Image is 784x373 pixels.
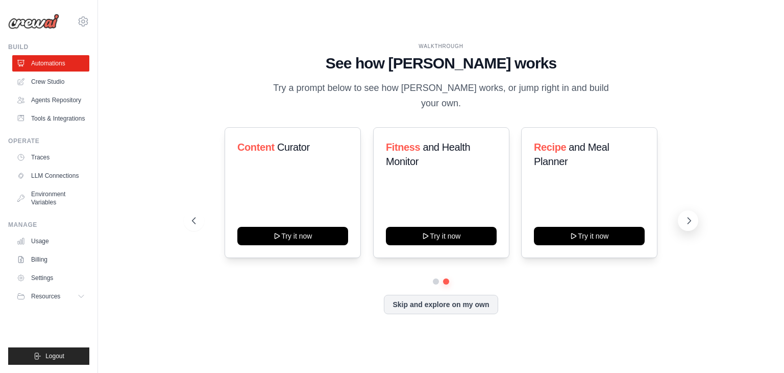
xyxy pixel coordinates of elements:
[386,142,470,167] span: and Health Monitor
[12,55,89,72] a: Automations
[534,142,609,167] span: and Meal Planner
[269,81,612,111] p: Try a prompt below to see how [PERSON_NAME] works, or jump right in and build your own.
[12,186,89,211] a: Environment Variables
[386,227,497,245] button: Try it now
[192,42,690,50] div: WALKTHROUGH
[12,149,89,166] a: Traces
[45,352,64,360] span: Logout
[8,347,89,365] button: Logout
[733,324,784,373] iframe: Chat Widget
[534,227,645,245] button: Try it now
[386,142,420,153] span: Fitness
[192,54,690,73] h1: See how [PERSON_NAME] works
[12,168,89,184] a: LLM Connections
[534,142,566,153] span: Recipe
[384,295,498,314] button: Skip and explore on my own
[237,142,275,153] span: Content
[12,251,89,268] a: Billing
[12,270,89,286] a: Settings
[12,288,89,305] button: Resources
[237,227,348,245] button: Try it now
[8,221,89,229] div: Manage
[8,43,89,51] div: Build
[31,292,60,300] span: Resources
[12,74,89,90] a: Crew Studio
[277,142,310,153] span: Curator
[12,110,89,127] a: Tools & Integrations
[8,14,59,29] img: Logo
[8,137,89,145] div: Operate
[12,233,89,249] a: Usage
[12,92,89,108] a: Agents Repository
